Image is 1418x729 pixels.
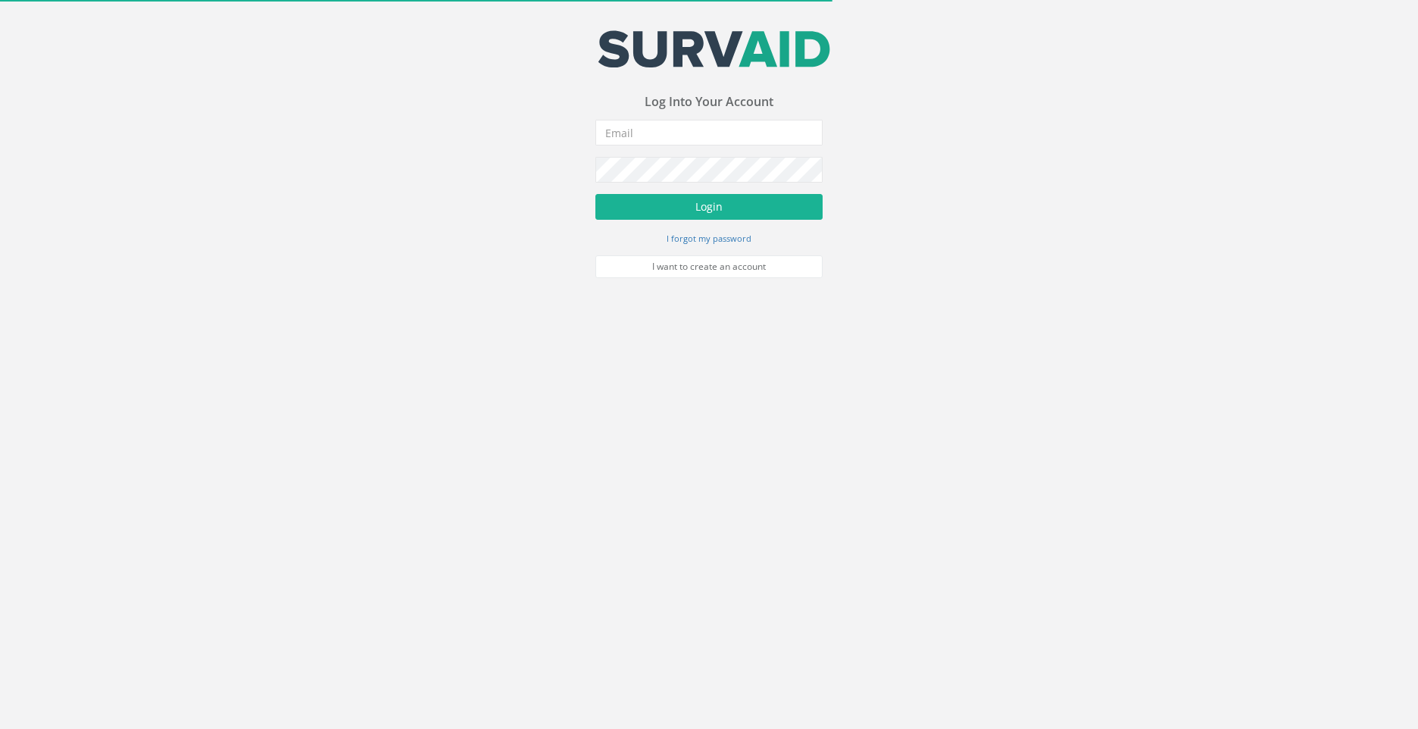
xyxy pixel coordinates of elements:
[667,231,751,245] a: I forgot my password
[667,233,751,244] small: I forgot my password
[595,120,823,145] input: Email
[595,194,823,220] button: Login
[595,95,823,109] h3: Log Into Your Account
[595,255,823,278] a: I want to create an account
